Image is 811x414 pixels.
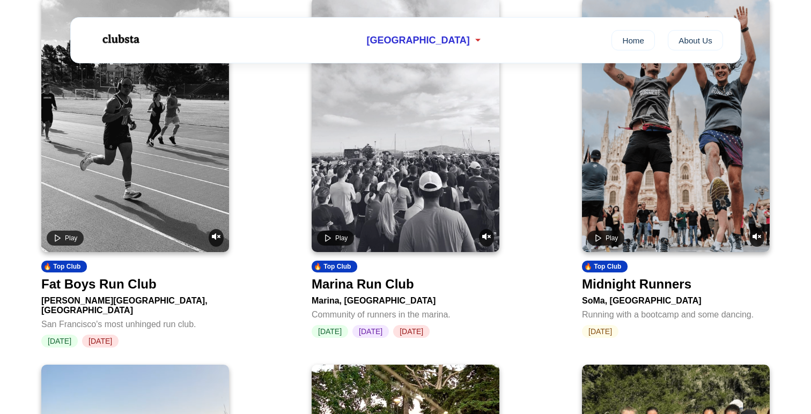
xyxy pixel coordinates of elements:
button: Unmute video [749,229,764,247]
button: Play video [47,231,84,246]
div: Community of runners in the marina. [312,306,499,320]
div: Fat Boys Run Club [41,277,157,292]
div: Marina, [GEOGRAPHIC_DATA] [312,292,499,306]
span: [DATE] [41,335,78,348]
span: Play [65,234,77,242]
div: 🔥 Top Club [312,261,357,272]
div: San Francisco's most unhinged run club. [41,315,229,329]
button: Play video [587,231,624,246]
span: [DATE] [82,335,119,348]
a: About Us [668,30,723,50]
span: [DATE] [582,325,618,338]
div: SoMa, [GEOGRAPHIC_DATA] [582,292,770,306]
div: Marina Run Club [312,277,414,292]
button: Unmute video [209,229,224,247]
div: 🔥 Top Club [41,261,87,272]
button: Unmute video [479,229,494,247]
div: 🔥 Top Club [582,261,628,272]
span: [DATE] [312,325,348,338]
button: Play video [317,231,354,246]
span: Play [335,234,348,242]
div: Midnight Runners [582,277,691,292]
div: [PERSON_NAME][GEOGRAPHIC_DATA], [GEOGRAPHIC_DATA] [41,292,229,315]
span: [GEOGRAPHIC_DATA] [366,35,469,46]
a: Home [611,30,655,50]
span: [DATE] [393,325,430,338]
img: Logo [88,26,152,53]
div: Running with a bootcamp and some dancing. [582,306,770,320]
span: Play [606,234,618,242]
span: [DATE] [352,325,389,338]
